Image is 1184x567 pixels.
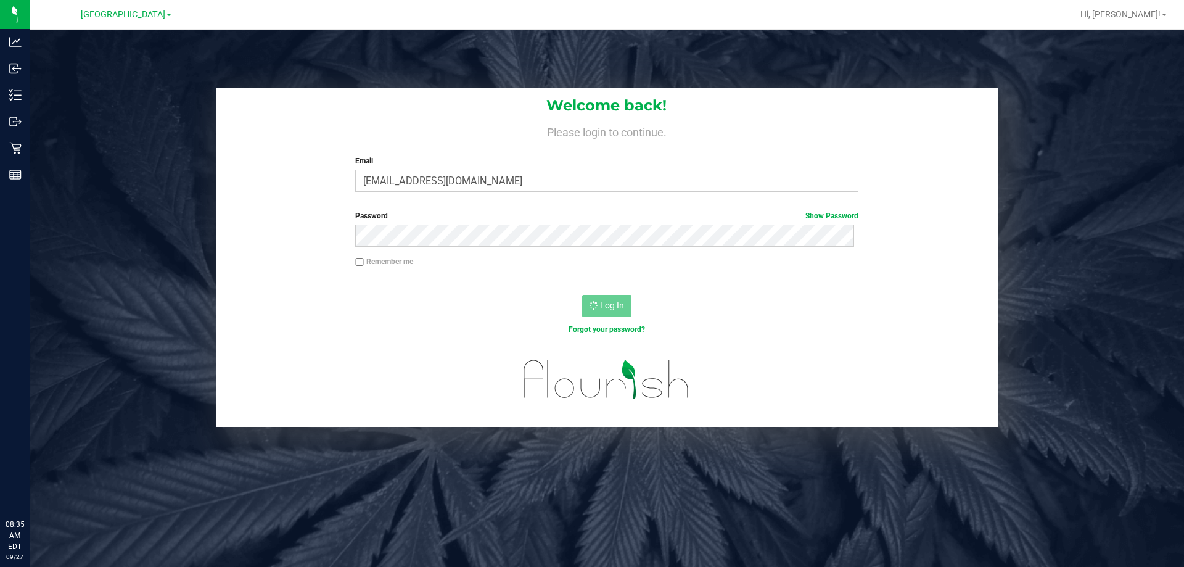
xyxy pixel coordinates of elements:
[805,212,858,220] a: Show Password
[81,9,165,20] span: [GEOGRAPHIC_DATA]
[9,115,22,128] inline-svg: Outbound
[216,123,998,138] h4: Please login to continue.
[355,258,364,267] input: Remember me
[355,212,388,220] span: Password
[355,256,413,267] label: Remember me
[509,348,704,411] img: flourish_logo.svg
[216,97,998,114] h1: Welcome back!
[9,168,22,181] inline-svg: Reports
[9,36,22,48] inline-svg: Analytics
[9,62,22,75] inline-svg: Inbound
[582,295,631,317] button: Log In
[355,155,858,167] label: Email
[9,89,22,101] inline-svg: Inventory
[6,519,24,552] p: 08:35 AM EDT
[1080,9,1161,19] span: Hi, [PERSON_NAME]!
[9,142,22,154] inline-svg: Retail
[569,325,645,334] a: Forgot your password?
[600,300,624,310] span: Log In
[6,552,24,561] p: 09/27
